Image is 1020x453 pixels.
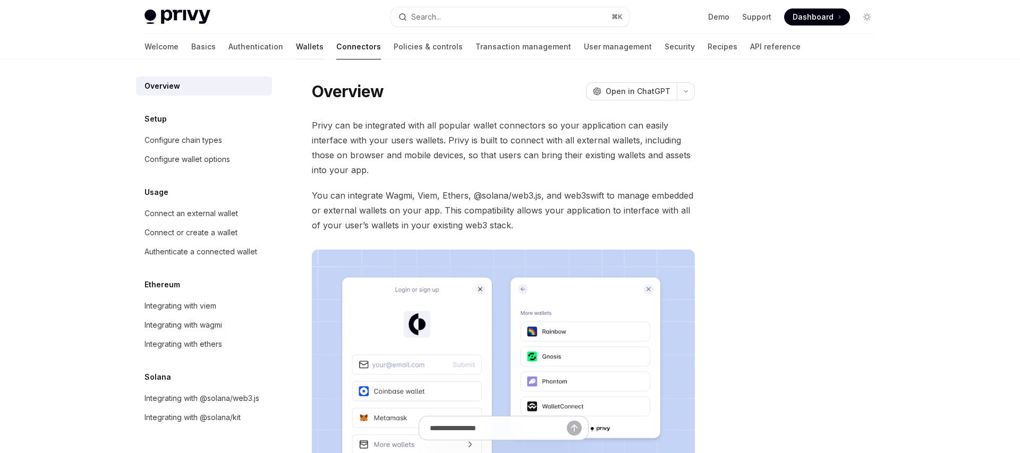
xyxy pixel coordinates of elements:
[567,421,582,435] button: Send message
[394,34,463,59] a: Policies & controls
[144,134,222,147] div: Configure chain types
[144,371,171,383] h5: Solana
[586,82,677,100] button: Open in ChatGPT
[793,12,834,22] span: Dashboard
[144,319,222,331] div: Integrating with wagmi
[144,226,237,239] div: Connect or create a wallet
[144,186,168,199] h5: Usage
[136,150,272,169] a: Configure wallet options
[611,13,623,21] span: ⌘ K
[312,118,695,177] span: Privy can be integrated with all popular wallet connectors so your application can easily interfa...
[144,411,241,424] div: Integrating with @solana/kit
[708,12,729,22] a: Demo
[136,131,272,150] a: Configure chain types
[136,389,272,408] a: Integrating with @solana/web3.js
[136,204,272,223] a: Connect an external wallet
[430,416,567,440] input: Ask a question...
[136,296,272,315] a: Integrating with viem
[144,207,238,220] div: Connect an external wallet
[136,408,272,427] a: Integrating with @solana/kit
[228,34,283,59] a: Authentication
[750,34,801,59] a: API reference
[191,34,216,59] a: Basics
[136,76,272,96] a: Overview
[312,188,695,233] span: You can integrate Wagmi, Viem, Ethers, @solana/web3.js, and web3swift to manage embedded or exter...
[312,82,384,101] h1: Overview
[742,12,771,22] a: Support
[136,223,272,242] a: Connect or create a wallet
[144,338,222,351] div: Integrating with ethers
[858,8,875,25] button: Toggle dark mode
[136,335,272,354] a: Integrating with ethers
[144,153,230,166] div: Configure wallet options
[144,245,257,258] div: Authenticate a connected wallet
[144,113,167,125] h5: Setup
[475,34,571,59] a: Transaction management
[336,34,381,59] a: Connectors
[296,34,324,59] a: Wallets
[784,8,850,25] a: Dashboard
[144,10,210,24] img: light logo
[136,315,272,335] a: Integrating with wagmi
[144,278,180,291] h5: Ethereum
[136,242,272,261] a: Authenticate a connected wallet
[584,34,652,59] a: User management
[606,86,670,97] span: Open in ChatGPT
[144,300,216,312] div: Integrating with viem
[411,11,441,23] div: Search...
[391,7,629,27] button: Open search
[144,80,180,92] div: Overview
[144,34,178,59] a: Welcome
[144,392,259,405] div: Integrating with @solana/web3.js
[708,34,737,59] a: Recipes
[665,34,695,59] a: Security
